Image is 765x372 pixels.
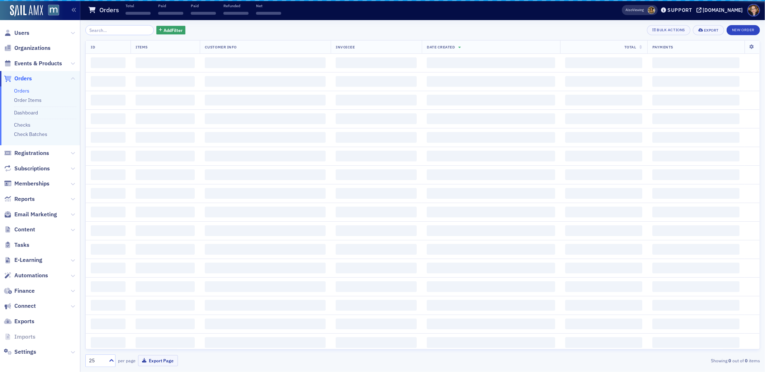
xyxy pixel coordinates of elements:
span: ‌ [205,319,326,329]
span: Add Filter [164,27,183,33]
span: Memberships [14,180,49,188]
span: ‌ [652,113,740,124]
span: ‌ [565,95,642,105]
span: Content [14,226,35,234]
span: ‌ [136,319,195,329]
div: Also [626,8,633,12]
a: New Order [727,26,760,33]
span: ‌ [136,76,195,87]
span: ‌ [158,12,183,15]
button: Bulk Actions [647,25,690,35]
span: ‌ [91,188,126,199]
span: Date Created [427,44,455,50]
span: ‌ [205,57,326,68]
strong: 0 [727,357,732,364]
span: ‌ [652,263,740,273]
span: ‌ [205,244,326,255]
span: Viewing [626,8,644,13]
span: ‌ [652,225,740,236]
a: Tasks [4,241,29,249]
span: Connect [14,302,36,310]
span: ‌ [652,132,740,143]
span: ‌ [91,337,126,348]
span: Exports [14,317,34,325]
span: ‌ [136,95,195,105]
span: ‌ [565,337,642,348]
span: ‌ [91,113,126,124]
span: Reports [14,195,35,203]
span: ‌ [565,188,642,199]
span: ‌ [336,225,417,236]
span: ‌ [427,113,555,124]
span: ‌ [91,95,126,105]
div: [DOMAIN_NAME] [703,7,743,13]
span: ‌ [336,281,417,292]
span: ‌ [565,244,642,255]
span: ‌ [336,151,417,161]
span: Automations [14,272,48,279]
span: ‌ [565,207,642,217]
span: Subscriptions [14,165,50,173]
div: 25 [89,357,105,364]
span: Total [624,44,636,50]
span: ‌ [136,263,195,273]
span: ‌ [136,225,195,236]
span: Finance [14,287,35,295]
a: Orders [14,88,29,94]
span: ‌ [91,76,126,87]
button: [DOMAIN_NAME] [696,8,746,13]
a: Finance [4,287,35,295]
span: ‌ [652,281,740,292]
span: ‌ [427,57,555,68]
span: ‌ [427,281,555,292]
span: ‌ [205,337,326,348]
span: Registrations [14,149,49,157]
span: ‌ [91,132,126,143]
a: Reports [4,195,35,203]
span: ‌ [336,300,417,311]
span: ‌ [565,281,642,292]
span: ‌ [205,169,326,180]
span: ‌ [336,244,417,255]
span: Payments [652,44,673,50]
span: ‌ [205,113,326,124]
p: Paid [191,3,216,8]
span: ‌ [565,132,642,143]
span: ‌ [336,95,417,105]
a: Check Batches [14,131,47,137]
span: ‌ [91,300,126,311]
div: Bulk Actions [657,28,685,32]
label: per page [118,357,136,364]
span: ‌ [427,151,555,161]
span: ‌ [205,132,326,143]
a: Organizations [4,44,51,52]
a: View Homepage [43,5,59,17]
span: ‌ [565,113,642,124]
a: Registrations [4,149,49,157]
span: ‌ [136,169,195,180]
span: ‌ [205,95,326,105]
strong: 0 [744,357,749,364]
span: ‌ [205,281,326,292]
span: ‌ [136,57,195,68]
button: AddFilter [156,26,186,35]
a: Subscriptions [4,165,50,173]
span: ‌ [136,337,195,348]
span: ‌ [91,169,126,180]
p: Total [126,3,151,8]
span: ‌ [256,12,281,15]
span: ‌ [205,225,326,236]
span: ‌ [427,76,555,87]
a: Orders [4,75,32,83]
span: ‌ [565,57,642,68]
span: ‌ [427,244,555,255]
span: ‌ [126,12,151,15]
button: Export Page [138,355,178,366]
span: ID [91,44,95,50]
img: SailAMX [10,5,43,17]
span: ‌ [205,207,326,217]
span: ‌ [91,151,126,161]
span: Items [136,44,148,50]
span: ‌ [652,188,740,199]
span: ‌ [652,151,740,161]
